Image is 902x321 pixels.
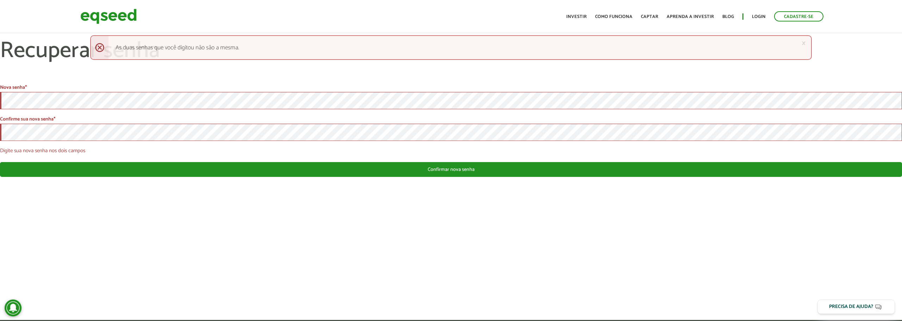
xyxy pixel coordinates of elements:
a: Blog [722,14,734,19]
a: Como funciona [595,14,632,19]
a: × [802,39,806,47]
a: Investir [566,14,587,19]
span: Este campo é obrigatório. [54,115,55,123]
img: EqSeed [80,7,137,26]
a: Aprenda a investir [667,14,714,19]
a: Login [752,14,766,19]
div: As duas senhas que você digitou não são a mesma. [90,35,812,60]
span: Este campo é obrigatório. [25,84,27,92]
a: Cadastre-se [774,11,823,21]
a: Captar [641,14,658,19]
